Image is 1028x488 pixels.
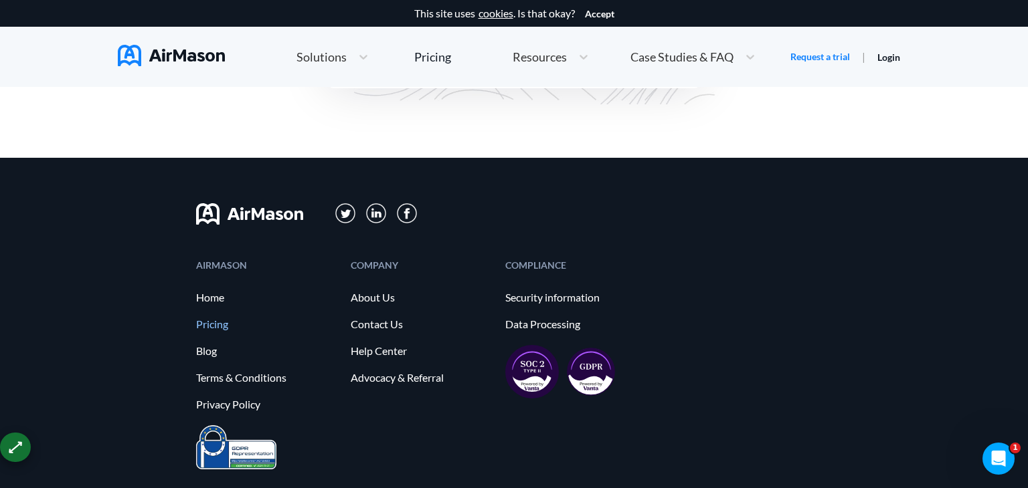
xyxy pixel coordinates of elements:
[397,203,417,223] img: svg+xml;base64,PD94bWwgdmVyc2lvbj0iMS4wIiBlbmNvZGluZz0iVVRGLTgiPz4KPHN2ZyB3aWR0aD0iMzBweCIgaGVpZ2...
[513,51,567,63] span: Resources
[1010,443,1021,453] span: 1
[862,50,865,63] span: |
[982,443,1015,475] iframe: Intercom live chat
[630,51,734,63] span: Case Studies & FAQ
[790,50,850,64] a: Request a trial
[196,372,337,384] a: Terms & Conditions
[118,45,225,66] img: AirMason Logo
[567,348,615,396] img: gdpr-98ea35551734e2af8fd9405dbdaf8c18.svg
[366,203,387,224] img: svg+xml;base64,PD94bWwgdmVyc2lvbj0iMS4wIiBlbmNvZGluZz0iVVRGLTgiPz4KPHN2ZyB3aWR0aD0iMzFweCIgaGVpZ2...
[877,51,900,63] a: Login
[296,51,347,63] span: Solutions
[351,261,492,269] div: COMPANY
[505,261,647,269] div: COMPLIANCE
[196,398,337,410] a: Privacy Policy
[505,318,647,330] a: Data Processing
[196,261,337,269] div: AIRMASON
[351,318,492,330] a: Contact Us
[479,7,513,19] a: cookies
[585,9,614,19] button: Accept cookies
[196,425,276,470] img: prighter-certificate-eu-7c0b0bead1821e86115914626e15d079.png
[4,437,26,459] div: ⟷
[505,345,559,398] img: soc2-17851990f8204ed92eb8cdb2d5e8da73.svg
[505,291,647,303] a: Security information
[335,203,356,224] img: svg+xml;base64,PD94bWwgdmVyc2lvbj0iMS4wIiBlbmNvZGluZz0iVVRGLTgiPz4KPHN2ZyB3aWR0aD0iMzFweCIgaGVpZ2...
[351,372,492,384] a: Advocacy & Referral
[196,203,303,225] img: svg+xml;base64,PHN2ZyB3aWR0aD0iMTYwIiBoZWlnaHQ9IjMyIiB2aWV3Qm94PSIwIDAgMTYwIDMyIiBmaWxsPSJub25lIi...
[351,291,492,303] a: About Us
[414,45,451,69] a: Pricing
[196,345,337,357] a: Blog
[196,291,337,303] a: Home
[196,318,337,330] a: Pricing
[351,345,492,357] a: Help Center
[414,51,451,63] div: Pricing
